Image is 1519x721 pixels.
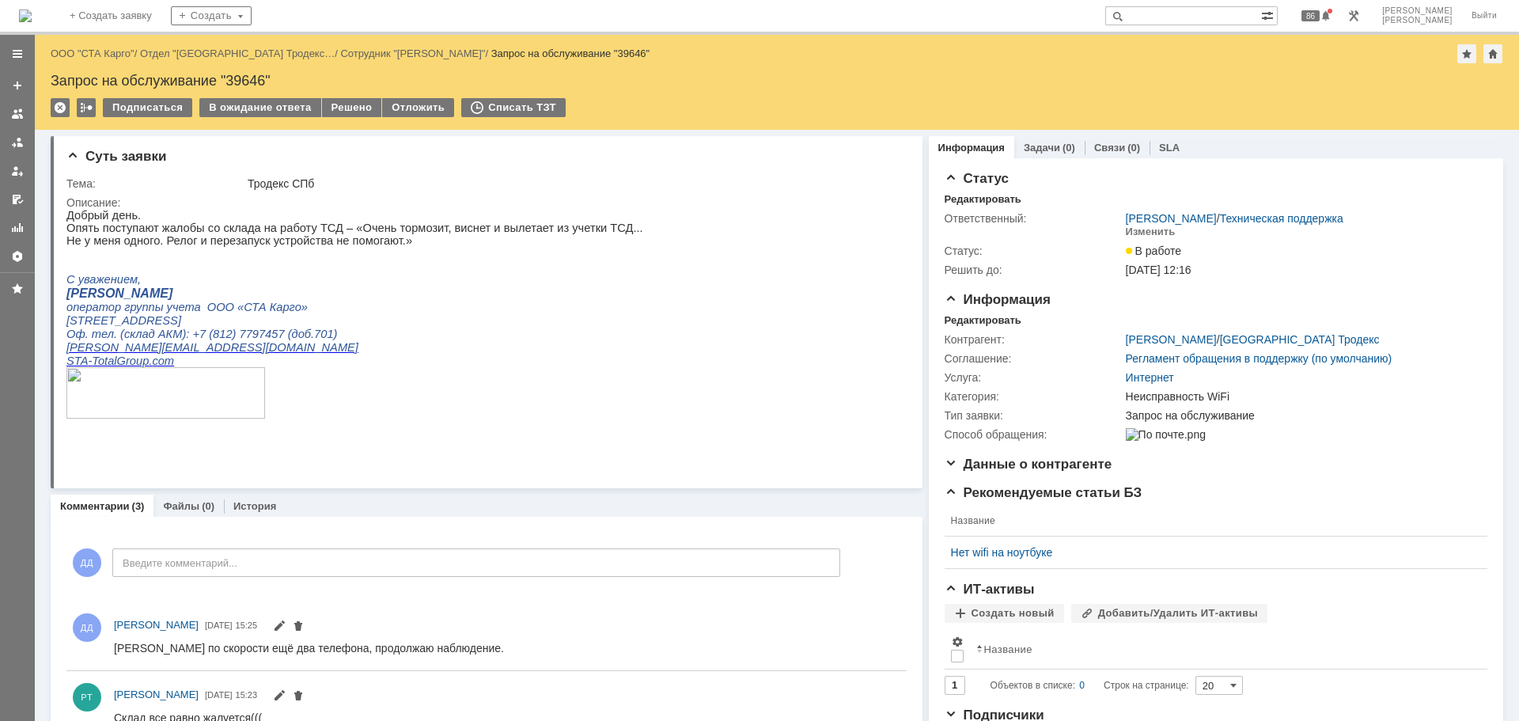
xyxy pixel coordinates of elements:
a: Мои заявки [5,158,30,184]
a: Комментарии [60,500,130,512]
span: Рекомендуемые статьи БЗ [945,485,1142,500]
span: 15:25 [236,620,258,630]
div: Создать [171,6,252,25]
div: / [340,47,491,59]
span: Удалить [292,621,305,634]
span: Настройки [951,636,964,648]
a: Сотрудник "[PERSON_NAME]" [340,47,485,59]
a: Настройки [5,244,30,269]
div: Тип заявки: [945,409,1123,422]
div: Запрос на обслуживание "39646" [491,47,650,59]
a: Связи [1094,142,1125,154]
span: [PERSON_NAME] [114,689,199,700]
span: [PERSON_NAME] [1382,16,1453,25]
div: Работа с массовостью [77,98,96,117]
img: По почте.png [1126,428,1206,441]
div: Тродекс СПб [248,177,898,190]
a: Создать заявку [5,73,30,98]
span: Удалить [292,691,305,704]
div: Соглашение: [945,352,1123,365]
a: [GEOGRAPHIC_DATA] Тродекс [1220,333,1380,346]
span: Редактировать [273,691,286,704]
a: [PERSON_NAME] [1126,333,1217,346]
span: TotalGroup [25,146,82,158]
div: Сделать домашней страницей [1483,44,1502,63]
div: Способ обращения: [945,428,1123,441]
a: Задачи [1024,142,1060,154]
div: / [1126,333,1380,346]
div: / [140,47,341,59]
span: [PERSON_NAME] [1382,6,1453,16]
a: Информация [938,142,1005,154]
div: Контрагент: [945,333,1123,346]
a: Заявки в моей ответственности [5,130,30,155]
a: Мои согласования [5,187,30,212]
a: Интернет [1126,371,1174,384]
span: [DATE] [205,690,233,700]
div: Название [984,643,1032,655]
a: Перейти в интерфейс администратора [1344,6,1363,25]
a: Техническая поддержка [1220,212,1343,225]
div: Редактировать [945,314,1021,327]
div: Удалить [51,98,70,117]
a: [PERSON_NAME] [114,617,199,633]
div: Тема: [66,177,244,190]
span: В работе [1126,245,1181,257]
th: Название [970,629,1475,670]
div: / [1126,212,1343,225]
i: Строк на странице: [991,676,1189,695]
div: Решить до: [945,264,1123,276]
div: Статус: [945,245,1123,257]
span: Данные о контрагенте [945,457,1112,472]
span: Информация [945,292,1051,307]
span: Расширенный поиск [1261,7,1277,22]
div: (0) [1063,142,1075,154]
div: (0) [1127,142,1140,154]
a: SLA [1159,142,1180,154]
div: Описание: [66,196,901,209]
span: Редактировать [273,621,286,634]
a: [PERSON_NAME] [114,687,199,703]
a: История [233,500,276,512]
span: [DATE] [205,620,233,630]
div: Неисправность WiFi [1126,390,1479,403]
span: . [82,146,85,158]
a: Отдел "[GEOGRAPHIC_DATA] Тродекс… [140,47,335,59]
a: Файлы [163,500,199,512]
div: Категория: [945,390,1123,403]
span: 7797457 (доб.701) [173,119,271,131]
a: Нет wifi на ноутбуке [951,546,1468,559]
div: Запрос на обслуживание "39646" [51,73,1503,89]
span: [PERSON_NAME] [114,619,199,631]
span: com [85,146,108,158]
div: Ответственный: [945,212,1123,225]
span: [DATE] 12:16 [1126,264,1191,276]
div: Запрос на обслуживание [1126,409,1479,422]
div: Изменить [1126,226,1176,238]
span: - [21,146,25,158]
span: ДД [73,548,101,577]
div: (0) [202,500,214,512]
a: Заявки на командах [5,101,30,127]
a: ООО "СТА Карго" [51,47,134,59]
a: Отчеты [5,215,30,241]
div: (3) [132,500,145,512]
div: / [51,47,140,59]
span: 86 [1301,10,1320,21]
span: Статус [945,171,1009,186]
a: Регламент обращения в поддержку (по умолчанию) [1126,352,1392,365]
span: Объектов в списке: [991,680,1075,691]
div: Редактировать [945,193,1021,206]
img: logo [19,9,32,22]
th: Название [945,506,1475,537]
span: ИТ-активы [945,582,1035,597]
span: 15:23 [236,690,258,700]
div: 0 [1079,676,1085,695]
a: Перейти на домашнюю страницу [19,9,32,22]
div: Услуга: [945,371,1123,384]
a: [PERSON_NAME] [1126,212,1217,225]
div: Добавить в избранное [1457,44,1476,63]
span: Суть заявки [66,149,166,164]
